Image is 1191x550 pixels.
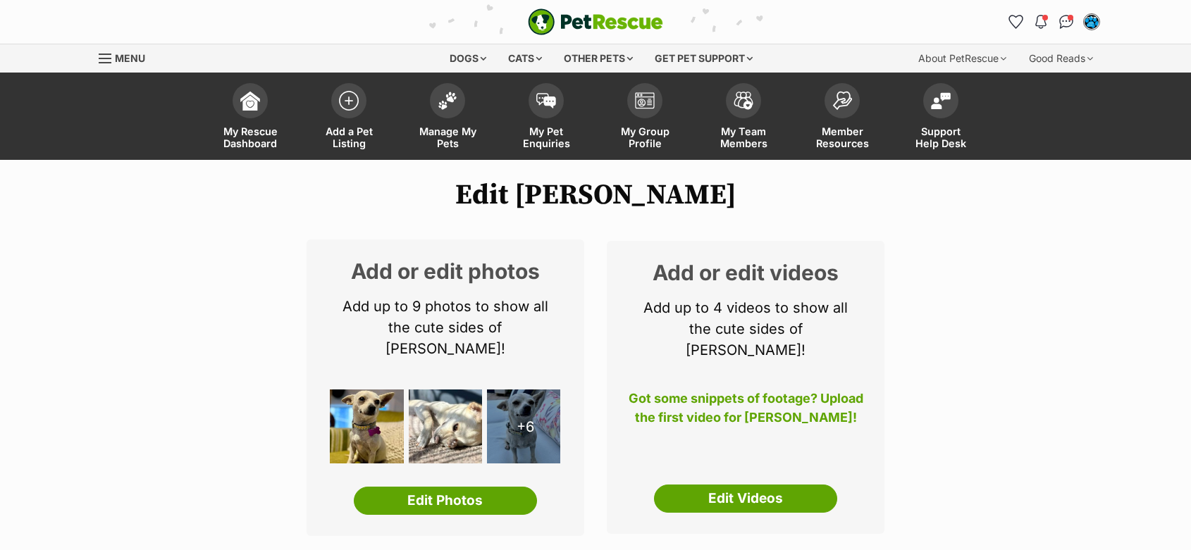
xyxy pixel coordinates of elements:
[438,92,457,110] img: manage-my-pets-icon-02211641906a0b7f246fdf0571729dbe1e7629f14944591b6c1af311fb30b64b.svg
[635,92,655,109] img: group-profile-icon-3fa3cf56718a62981997c0bc7e787c4b2cf8bcc04b72c1350f741eb67cf2f40e.svg
[832,91,852,110] img: member-resources-icon-8e73f808a243e03378d46382f2149f9095a855e16c252ad45f914b54edf8863c.svg
[712,125,775,149] span: My Team Members
[218,125,282,149] span: My Rescue Dashboard
[328,261,563,282] h2: Add or edit photos
[554,44,643,73] div: Other pets
[1004,11,1027,33] a: Favourites
[613,125,677,149] span: My Group Profile
[416,125,479,149] span: Manage My Pets
[1080,11,1103,33] button: My account
[1030,11,1052,33] button: Notifications
[317,125,381,149] span: Add a Pet Listing
[909,125,973,149] span: Support Help Desk
[300,76,398,160] a: Add a Pet Listing
[734,92,753,110] img: team-members-icon-5396bd8760b3fe7c0b43da4ab00e1e3bb1a5d9ba89233759b79545d2d3fc5d0d.svg
[694,76,793,160] a: My Team Members
[528,8,663,35] a: PetRescue
[440,44,496,73] div: Dogs
[240,91,260,111] img: dashboard-icon-eb2f2d2d3e046f16d808141f083e7271f6b2e854fb5c12c21221c1fb7104beca.svg
[115,52,145,64] span: Menu
[1085,15,1099,29] img: Lisa Green profile pic
[328,296,563,359] p: Add up to 9 photos to show all the cute sides of [PERSON_NAME]!
[793,76,891,160] a: Member Resources
[628,297,863,361] p: Add up to 4 videos to show all the cute sides of [PERSON_NAME]!
[1004,11,1103,33] ul: Account quick links
[498,44,552,73] div: Cats
[628,262,863,283] h2: Add or edit videos
[1055,11,1078,33] a: Conversations
[908,44,1016,73] div: About PetRescue
[99,44,155,70] a: Menu
[354,487,537,515] a: Edit Photos
[1019,44,1103,73] div: Good Reads
[398,76,497,160] a: Manage My Pets
[628,389,863,435] p: Got some snippets of footage? Upload the first video for [PERSON_NAME]!
[528,8,663,35] img: logo-e224e6f780fb5917bec1dbf3a21bbac754714ae5b6737aabdf751b685950b380.svg
[497,76,595,160] a: My Pet Enquiries
[536,93,556,108] img: pet-enquiries-icon-7e3ad2cf08bfb03b45e93fb7055b45f3efa6380592205ae92323e6603595dc1f.svg
[514,125,578,149] span: My Pet Enquiries
[201,76,300,160] a: My Rescue Dashboard
[891,76,990,160] a: Support Help Desk
[487,389,561,463] div: +6
[654,485,837,513] a: Edit Videos
[595,76,694,160] a: My Group Profile
[931,92,951,109] img: help-desk-icon-fdf02630f3aa405de69fd3d07c3f3aa587a6932b1a1747fa1d2bba05be0121f9.svg
[1035,15,1047,29] img: notifications-46538b983faf8c2785f20acdc204bb7945ddae34d4c08c2a6579f10ce5e182be.svg
[1059,15,1074,29] img: chat-41dd97257d64d25036548639549fe6c8038ab92f7586957e7f3b1b290dea8141.svg
[810,125,874,149] span: Member Resources
[339,91,359,111] img: add-pet-listing-icon-0afa8454b4691262ce3f59096e99ab1cd57d4a30225e0717b998d2c9b9846f56.svg
[645,44,763,73] div: Get pet support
